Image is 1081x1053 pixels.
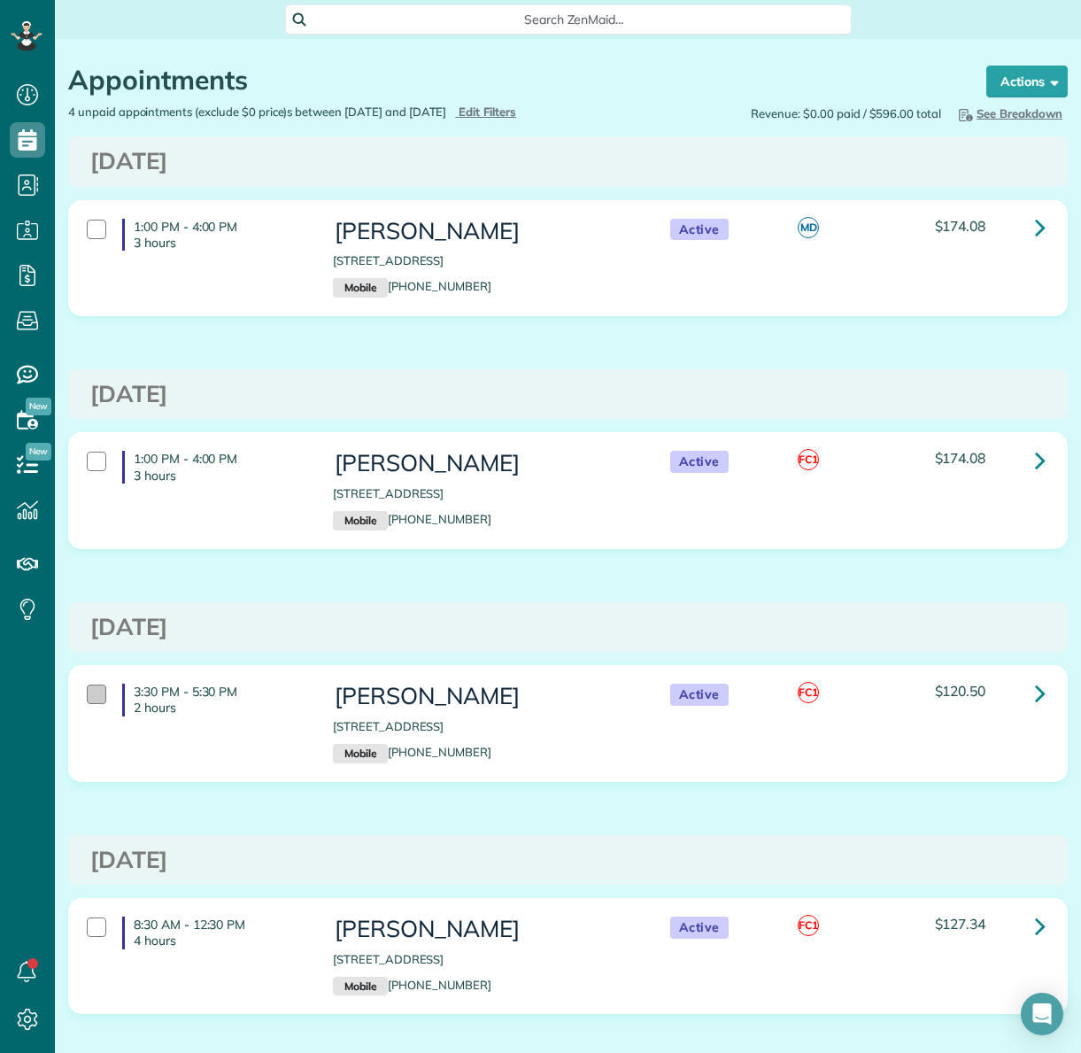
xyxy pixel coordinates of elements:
[455,105,516,119] a: Edit Filters
[333,219,635,244] h3: [PERSON_NAME]
[950,104,1068,123] button: See Breakdown
[122,684,306,716] h4: 3:30 PM - 5:30 PM
[798,915,819,936] span: FC1
[134,933,306,948] p: 4 hours
[333,278,388,298] small: Mobile
[90,382,1046,407] h3: [DATE]
[670,219,729,241] span: Active
[333,511,388,530] small: Mobile
[134,700,306,716] p: 2 hours
[798,449,819,470] span: FC1
[333,745,491,759] a: Mobile[PHONE_NUMBER]
[26,398,51,415] span: New
[55,104,568,120] div: 4 unpaid appointments (exclude $0 price)s between [DATE] and [DATE]
[935,682,986,700] span: $120.50
[798,682,819,703] span: FC1
[935,915,986,933] span: $127.34
[333,978,491,992] a: Mobile[PHONE_NUMBER]
[670,917,729,939] span: Active
[333,951,635,968] p: [STREET_ADDRESS]
[955,106,1062,120] span: See Breakdown
[122,219,306,251] h4: 1:00 PM - 4:00 PM
[751,105,941,122] span: Revenue: $0.00 paid / $596.00 total
[333,917,635,942] h3: [PERSON_NAME]
[333,451,635,476] h3: [PERSON_NAME]
[333,744,388,763] small: Mobile
[134,468,306,484] p: 3 hours
[459,105,516,119] span: Edit Filters
[333,512,491,526] a: Mobile[PHONE_NUMBER]
[935,217,986,235] span: $174.08
[798,217,819,238] span: MD
[670,451,729,473] span: Active
[670,684,729,706] span: Active
[26,443,51,461] span: New
[90,615,1046,640] h3: [DATE]
[90,848,1046,873] h3: [DATE]
[122,917,306,948] h4: 8:30 AM - 12:30 PM
[333,279,491,293] a: Mobile[PHONE_NUMBER]
[134,235,306,251] p: 3 hours
[333,684,635,709] h3: [PERSON_NAME]
[935,449,986,467] span: $174.08
[1021,993,1063,1035] div: Open Intercom Messenger
[68,66,953,95] h1: Appointments
[333,977,388,996] small: Mobile
[90,149,1046,174] h3: [DATE]
[122,451,306,483] h4: 1:00 PM - 4:00 PM
[986,66,1068,97] button: Actions
[333,718,635,735] p: [STREET_ADDRESS]
[333,485,635,502] p: [STREET_ADDRESS]
[333,252,635,269] p: [STREET_ADDRESS]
